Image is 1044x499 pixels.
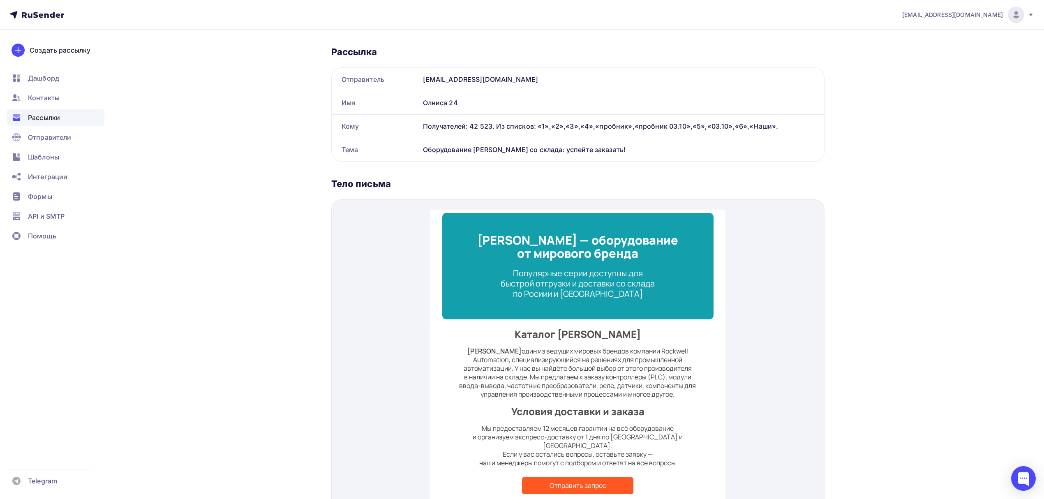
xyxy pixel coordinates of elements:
[28,231,56,241] span: Помощь
[902,7,1034,23] a: [EMAIL_ADDRESS][DOMAIN_NAME]
[92,268,203,284] a: Отправить запрос
[29,312,102,331] a: [EMAIL_ADDRESS][DOMAIN_NAME]
[28,476,57,486] span: Telegram
[29,215,267,258] div: Мы предоставляем 12 месяцев гарантии на всё оборудование и организуем экспресс-доставку от 1 дня ...
[29,137,267,189] div: один из ведущих мировых брендов компании Rockwell Automation, специализирующийся на решениях для ...
[7,109,104,126] a: Рассылки
[30,45,90,55] div: Создать рассылку
[28,211,65,221] span: API и SMTP
[420,138,824,161] div: Оборудование [PERSON_NAME] со склада: успейте заказать!
[331,178,825,189] div: Тело письма
[114,316,181,327] a: [DOMAIN_NAME]
[28,113,60,122] span: Рассылки
[28,192,52,201] span: Формы
[332,68,420,91] div: Отправитель
[332,91,420,114] div: Имя
[27,58,269,89] div: Популярные серии доступны для быстрой отгрузки и доставки со склада по Росиии и [GEOGRAPHIC_DATA]
[902,11,1003,19] span: [EMAIL_ADDRESS][DOMAIN_NAME]
[423,121,814,131] div: Получателей: 42 523. Из списков: «1»,«2»,«3»,«4»,«пробник»,«пробник 03.10»,«5»,«03.10»,«6»,«Наши».
[420,91,824,114] div: Олниса 24
[28,152,59,162] span: Шаблоны
[28,132,72,142] span: Отправители
[28,93,60,103] span: Контакты
[331,46,825,58] div: Рассылка
[7,90,104,106] a: Контакты
[332,115,420,138] div: Кому
[420,68,824,91] div: [EMAIL_ADDRESS][DOMAIN_NAME]
[28,172,67,182] span: Интеграции
[193,312,267,323] a: [PHONE_NUMBER]
[28,73,59,83] span: Дашборд
[81,195,215,208] strong: Условия доставки и заказа
[47,22,248,52] strong: [PERSON_NAME] — оборудование от мирового бренда
[7,129,104,146] a: Отправители
[7,149,104,165] a: Шаблоны
[7,188,104,205] a: Формы
[37,137,92,146] span: [PERSON_NAME]
[7,70,104,86] a: Дашборд
[85,118,211,131] strong: Каталог [PERSON_NAME]
[332,138,420,161] div: Тема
